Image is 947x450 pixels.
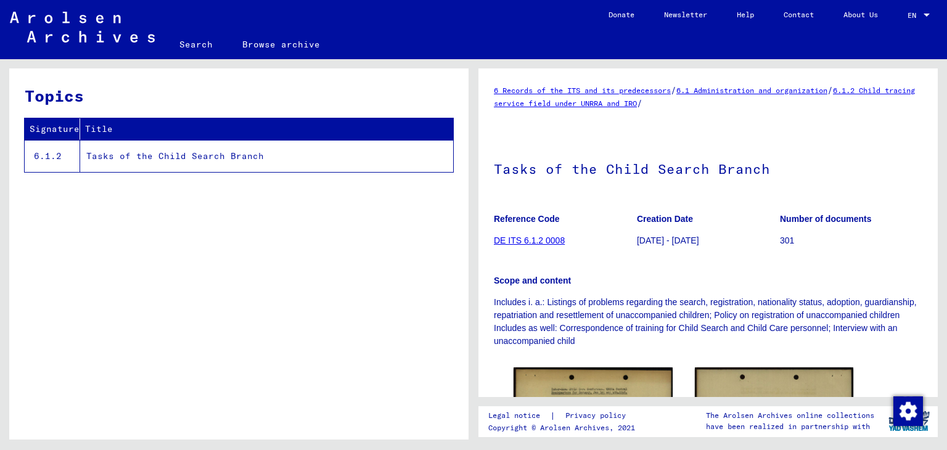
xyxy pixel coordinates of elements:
img: Change consent [893,396,923,426]
a: Search [165,30,228,59]
p: Copyright © Arolsen Archives, 2021 [488,422,641,433]
a: 6 Records of the ITS and its predecessors [494,86,671,95]
h3: Topics [25,84,453,108]
b: Reference Code [494,214,560,224]
b: Number of documents [780,214,872,224]
p: Includes i. a.: Listings of problems regarding the search, registration, nationality status, adop... [494,296,922,348]
a: Legal notice [488,409,550,422]
span: EN [908,11,921,20]
a: Privacy policy [555,409,641,422]
b: Creation Date [637,214,693,224]
b: Scope and content [494,276,571,285]
span: / [671,84,676,96]
img: Arolsen_neg.svg [10,12,155,43]
th: Signature [25,118,80,140]
th: Title [80,118,453,140]
td: Tasks of the Child Search Branch [80,140,453,172]
a: 6.1 Administration and organization [676,86,827,95]
span: / [827,84,833,96]
img: yv_logo.png [886,406,932,436]
p: have been realized in partnership with [706,421,874,432]
a: Browse archive [228,30,335,59]
a: DE ITS 6.1.2 0008 [494,235,565,245]
p: 301 [780,234,922,247]
h1: Tasks of the Child Search Branch [494,141,922,195]
p: The Arolsen Archives online collections [706,410,874,421]
td: 6.1.2 [25,140,80,172]
p: [DATE] - [DATE] [637,234,779,247]
span: / [637,97,642,108]
div: | [488,409,641,422]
